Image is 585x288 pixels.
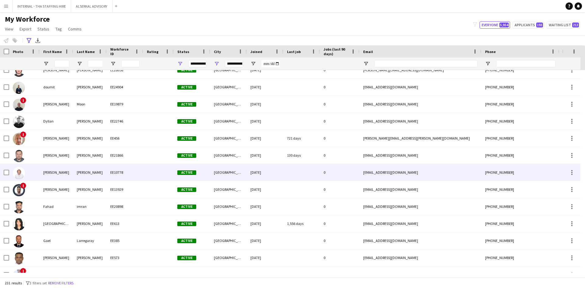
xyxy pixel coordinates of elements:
div: [PHONE_NUMBER] [481,130,559,147]
a: Status [35,25,52,33]
span: Active [177,68,196,73]
div: [DATE] [247,215,283,232]
div: EE10778 [107,164,143,181]
span: View [5,26,13,32]
div: [PHONE_NUMBER] [481,232,559,249]
div: EE456 [107,130,143,147]
div: EE5327 [107,266,143,283]
a: Comms [66,25,84,33]
div: [GEOGRAPHIC_DATA] [210,96,247,112]
div: [EMAIL_ADDRESS][DOMAIN_NAME] [360,79,481,95]
div: [PHONE_NUMBER] [481,249,559,266]
div: [DATE] [247,232,283,249]
img: Ezhil Vasanth [13,184,25,196]
div: [DATE] [247,266,283,283]
div: EE20898 [107,198,143,215]
span: ! [20,97,26,103]
span: Comms [68,26,82,32]
img: Dmitri Lesnikov [13,65,25,77]
div: [PERSON_NAME] [73,79,107,95]
div: [EMAIL_ADDRESS][DOMAIN_NAME] [360,232,481,249]
div: 1,556 days [283,215,320,232]
div: EE28058 [107,62,143,78]
div: [EMAIL_ADDRESS][DOMAIN_NAME] [360,181,481,198]
button: INTERNAL - THA STAFFING HIRE [12,0,71,12]
div: EE13929 [107,181,143,198]
div: EE573 [107,249,143,266]
div: 0 [320,79,360,95]
span: 5,954 [499,23,509,27]
div: [PHONE_NUMBER] [481,79,559,95]
div: 0 [320,62,360,78]
div: EE19879 [107,96,143,112]
span: Last job [287,49,301,54]
span: ! [20,268,26,274]
span: Active [177,170,196,175]
input: Joined Filter Input [261,60,280,67]
button: Open Filter Menu [485,61,491,66]
span: Active [177,256,196,260]
div: [PERSON_NAME] [40,164,73,181]
div: [PHONE_NUMBER] [481,96,559,112]
button: Open Filter Menu [214,61,219,66]
div: 0 [320,147,360,164]
span: Jobs (last 90 days) [324,47,349,56]
span: Status [37,26,49,32]
span: Active [177,222,196,226]
input: Last Name Filter Input [88,60,103,67]
button: Open Filter Menu [177,61,183,66]
div: [DATE] [247,164,283,181]
div: 0 [320,266,360,283]
div: [GEOGRAPHIC_DATA] [210,164,247,181]
img: Gael Larregaray [13,235,25,247]
span: Email [363,49,373,54]
div: Gael [40,232,73,249]
div: imran [73,198,107,215]
div: [PERSON_NAME] [73,249,107,266]
img: Gavin Taylor [13,269,25,282]
span: City [214,49,221,54]
div: Moon [73,96,107,112]
div: 0 [320,198,360,215]
div: [DATE] [247,249,283,266]
div: [PHONE_NUMBER] [481,164,559,181]
a: Export [17,25,34,33]
span: Active [177,187,196,192]
div: [PERSON_NAME] [73,113,107,130]
span: ! [20,131,26,137]
div: [DATE] [247,113,283,130]
div: [PERSON_NAME] [40,249,73,266]
div: [PERSON_NAME] [40,147,73,164]
div: [GEOGRAPHIC_DATA] [210,62,247,78]
a: View [2,25,16,33]
div: [PHONE_NUMBER] [481,62,559,78]
div: [PHONE_NUMBER] [481,215,559,232]
div: [PERSON_NAME] [73,130,107,147]
div: [GEOGRAPHIC_DATA] [210,215,247,232]
div: [PERSON_NAME][EMAIL_ADDRESS][DOMAIN_NAME] [360,62,481,78]
div: EE613 [107,215,143,232]
div: 0 [320,215,360,232]
div: [DATE] [247,198,283,215]
div: [DATE] [247,181,283,198]
span: Workforce ID [110,47,132,56]
button: Waiting list213 [547,21,580,29]
div: [GEOGRAPHIC_DATA] [40,215,73,232]
span: Active [177,204,196,209]
div: Fahad [40,198,73,215]
div: [GEOGRAPHIC_DATA] [210,232,247,249]
span: Phone [485,49,496,54]
span: Rating [147,49,158,54]
img: Edward Bolden [13,150,25,162]
div: 0 [320,232,360,249]
div: 0 [320,113,360,130]
div: [EMAIL_ADDRESS][DOMAIN_NAME] [360,164,481,181]
div: [PERSON_NAME] [73,164,107,181]
div: [EMAIL_ADDRESS][DOMAIN_NAME] [360,249,481,266]
div: [DATE] [247,62,283,78]
div: [PERSON_NAME][EMAIL_ADDRESS][PERSON_NAME][DOMAIN_NAME] [360,130,481,147]
div: [PHONE_NUMBER] [481,147,559,164]
div: [PHONE_NUMBER] [481,198,559,215]
img: Eddie Esho [13,133,25,145]
div: [GEOGRAPHIC_DATA] [210,249,247,266]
